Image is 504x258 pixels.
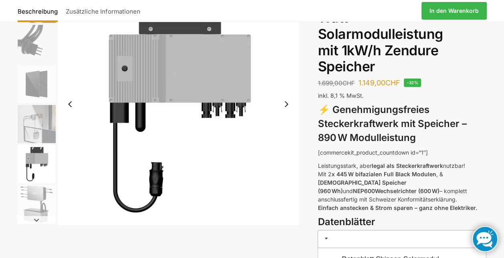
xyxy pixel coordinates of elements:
button: Previous slide [62,96,79,113]
li: 3 / 6 [16,64,56,104]
img: Zendure-solar-flow-Batteriespeicher für Balkonkraftwerke [18,105,56,143]
strong: NEP600Wechselrichter (600 W) [352,187,439,194]
img: Maysun [18,65,56,103]
p: Leistungsstark, aber nutzbar! Mit 2 , & und – komplett anschlussfertig mit Schweizer Konformitäts... [318,161,486,212]
bdi: 1.699,00 [318,79,354,87]
a: In den Warenkorb [421,2,487,20]
h3: ⚡ Genehmigungsfreies Steckerkraftwerk mit Speicher – 890 W Modulleistung [318,103,486,145]
li: 5 / 6 [16,144,56,184]
strong: x 445 W bifazialen Full Black Modulen [331,171,436,177]
bdi: 1.149,00 [358,79,400,87]
strong: Einfach anstecken & Strom sparen – ganz ohne Elektriker. [318,204,477,211]
a: Beschreibung [18,1,62,20]
img: nep-microwechselrichter-600w [18,145,56,183]
strong: [DEMOGRAPHIC_DATA] Speicher (960 Wh) [318,179,406,194]
span: CHF [385,79,400,87]
button: Next slide [278,96,295,113]
li: 4 / 6 [16,104,56,144]
span: CHF [342,79,354,87]
a: Zusätzliche Informationen [62,1,144,20]
p: [commercekit_product_countdown id=“1″] [318,148,486,157]
span: -32% [404,79,421,87]
button: Next slide [18,216,56,224]
h3: Datenblätter [318,215,486,229]
img: Zendure-Solaflow [18,185,56,223]
li: 2 / 6 [16,24,56,64]
strong: legal als Steckerkraftwerk [371,162,443,169]
span: inkl. 8,1 % MwSt. [318,92,363,99]
img: Anschlusskabel-3meter_schweizer-stecker [18,25,56,63]
li: 6 / 6 [16,184,56,224]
